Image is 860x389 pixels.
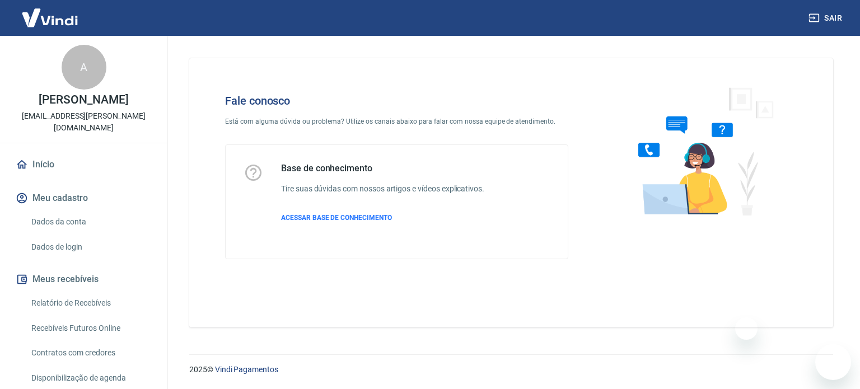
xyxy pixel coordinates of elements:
[27,210,154,233] a: Dados da conta
[281,214,392,222] span: ACESSAR BASE DE CONHECIMENTO
[225,116,568,126] p: Está com alguma dúvida ou problema? Utilize os canais abaixo para falar com nossa equipe de atend...
[215,365,278,374] a: Vindi Pagamentos
[189,364,833,376] p: 2025 ©
[806,8,847,29] button: Sair
[13,186,154,210] button: Meu cadastro
[39,94,128,106] p: [PERSON_NAME]
[225,94,568,107] h4: Fale conosco
[13,1,86,35] img: Vindi
[27,292,154,315] a: Relatório de Recebíveis
[815,344,851,380] iframe: Botão para abrir a janela de mensagens
[616,76,786,226] img: Fale conosco
[27,236,154,259] a: Dados de login
[735,317,758,340] iframe: Fechar mensagem
[27,317,154,340] a: Recebíveis Futuros Online
[9,110,158,134] p: [EMAIL_ADDRESS][PERSON_NAME][DOMAIN_NAME]
[62,45,106,90] div: A
[281,163,484,174] h5: Base de conhecimento
[27,341,154,364] a: Contratos com credores
[281,183,484,195] h6: Tire suas dúvidas com nossos artigos e vídeos explicativos.
[13,152,154,177] a: Início
[13,267,154,292] button: Meus recebíveis
[281,213,484,223] a: ACESSAR BASE DE CONHECIMENTO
